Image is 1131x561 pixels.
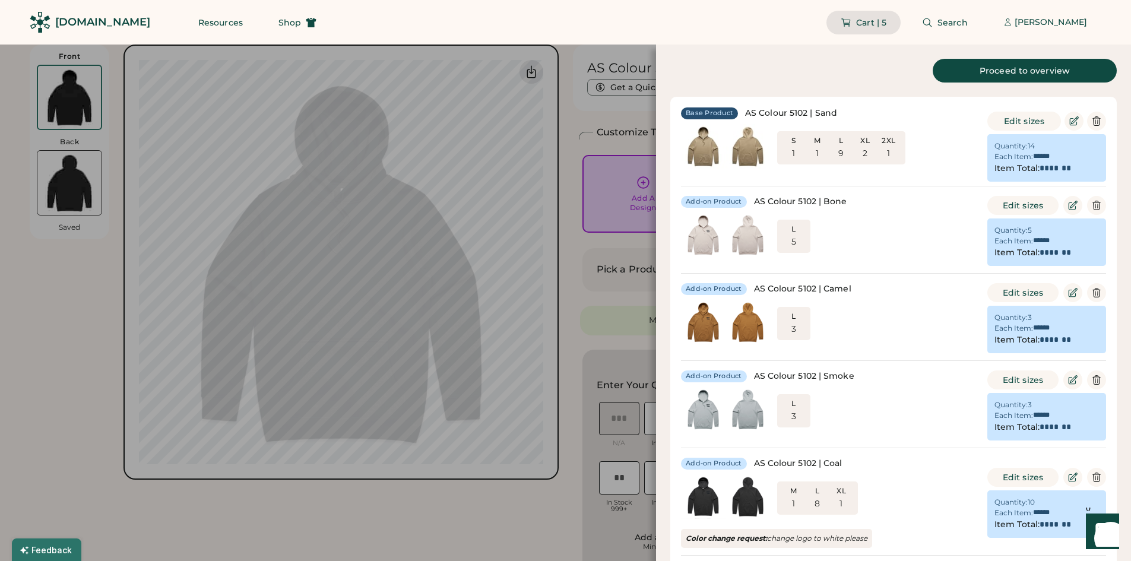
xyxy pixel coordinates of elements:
button: Delete [1087,370,1106,389]
span: Cart | 5 [856,18,886,27]
div: 3 [1028,400,1032,410]
span: Shop [278,18,301,27]
div: L [832,136,851,145]
div: 3 [791,411,796,423]
div: 10 [1028,497,1035,507]
div: Add-on Product [686,284,742,294]
div: L [784,399,803,408]
button: Delete [1087,112,1106,131]
div: Each Item: [994,152,1033,161]
div: AS Colour 5102 | Bone [754,196,847,208]
div: 3 [1028,313,1032,322]
div: AS Colour 5102 | Sand [745,107,837,119]
button: Search [908,11,982,34]
strong: Color change request: [686,534,767,543]
div: Quantity: [994,313,1028,322]
div: Item Total: [994,247,1040,259]
div: S [784,136,803,145]
em: change logo to white please [686,534,867,543]
button: Edit sizes [987,112,1061,131]
div: Add-on Product [686,459,742,468]
button: Edit sizes [987,468,1059,487]
div: L [808,486,827,496]
div: 1 [792,498,795,510]
button: Edit sizes [987,283,1059,302]
div: AS Colour 5102 | Smoke [754,370,854,382]
div: XL [856,136,875,145]
div: AS Colour 5102 | Coal [754,458,842,470]
button: Delete [1087,283,1106,302]
div: Item Total: [994,163,1040,175]
button: Delete [1087,468,1106,487]
div: L [784,224,803,234]
button: Delete [1087,196,1106,215]
div: 1 [887,148,890,160]
div: AS Colour 5102 | Camel [754,283,851,295]
div: Proceed to overview [947,66,1103,75]
div: Item Total: [994,334,1040,346]
div: Add-on Product [686,197,742,207]
div: 8 [815,498,820,510]
div: Item Total: [994,421,1040,433]
div: Each Item: [994,508,1033,518]
button: Edit Product [1065,112,1084,131]
div: Base Product [686,109,733,118]
img: Rendered Logo - Screens [30,12,50,33]
div: Quantity: [994,141,1028,151]
div: 5 [791,236,796,248]
div: [DOMAIN_NAME] [55,15,150,30]
div: Each Item: [994,411,1033,420]
div: 2 [863,148,867,160]
button: Edit Product [1063,468,1082,487]
div: 1 [792,148,795,160]
div: 1 [839,498,842,510]
button: Edit Product [1063,283,1082,302]
div: Quantity: [994,497,1028,507]
div: L [784,312,803,321]
div: M [808,136,827,145]
button: Shop [264,11,331,34]
div: 14 [1028,141,1035,151]
div: [PERSON_NAME] [1015,17,1087,28]
img: generate-image [681,474,726,519]
iframe: Front Chat [1075,508,1126,559]
div: M [784,486,803,496]
div: Add-on Product [686,372,742,381]
button: Cart | 5 [826,11,901,34]
div: Each Item: [994,236,1033,246]
div: Quantity: [994,226,1028,235]
img: yH5BAEAAAAALAAAAAABAAEAAAIBRAA7 [726,124,770,169]
div: 1 [816,148,819,160]
img: generate-image [681,300,726,344]
div: 9 [838,148,844,160]
button: Edit sizes [987,370,1059,389]
span: Search [937,18,968,27]
img: generate-image [726,213,770,257]
img: generate-image [726,474,770,519]
button: Edit sizes [987,196,1059,215]
img: yH5BAEAAAAALAAAAAABAAEAAAIBRAA7 [681,124,726,169]
a: Proceed to overview [933,59,1117,83]
img: generate-image [726,300,770,344]
div: XL [832,486,851,496]
div: 5 [1028,226,1032,235]
div: Item Total: [994,519,1040,531]
div: 3 [791,324,796,335]
img: generate-image [726,387,770,432]
div: Quantity: [994,400,1028,410]
img: generate-image [681,213,726,257]
button: Edit Product [1063,196,1082,215]
div: 2XL [879,136,898,145]
button: Resources [184,11,257,34]
button: Edit Product [1063,370,1082,389]
img: generate-image [681,387,726,432]
div: Each Item: [994,324,1033,333]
